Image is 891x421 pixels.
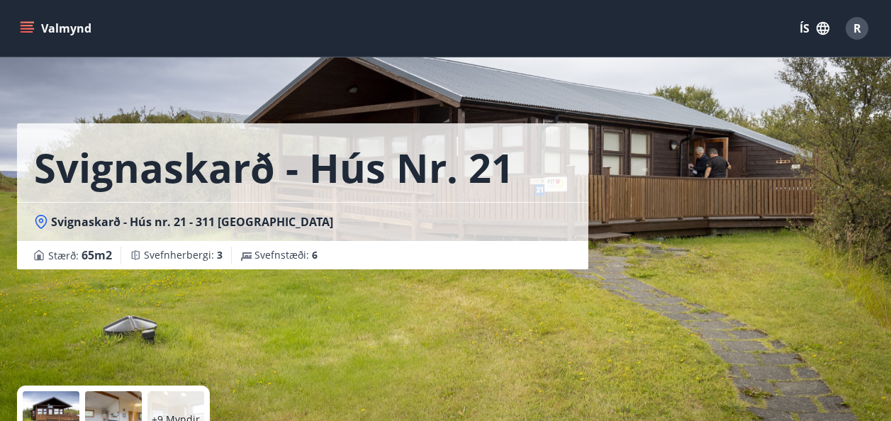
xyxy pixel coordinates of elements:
[217,248,223,262] span: 3
[144,248,223,262] span: Svefnherbergi :
[840,11,874,45] button: R
[254,248,318,262] span: Svefnstæði :
[48,247,112,264] span: Stærð :
[17,16,97,41] button: menu
[51,214,333,230] span: Svignaskarð - Hús nr. 21 - 311 [GEOGRAPHIC_DATA]
[82,247,112,263] span: 65 m2
[853,21,861,36] span: R
[792,16,837,41] button: ÍS
[312,248,318,262] span: 6
[34,140,514,194] h1: Svignaskarð - Hús nr. 21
